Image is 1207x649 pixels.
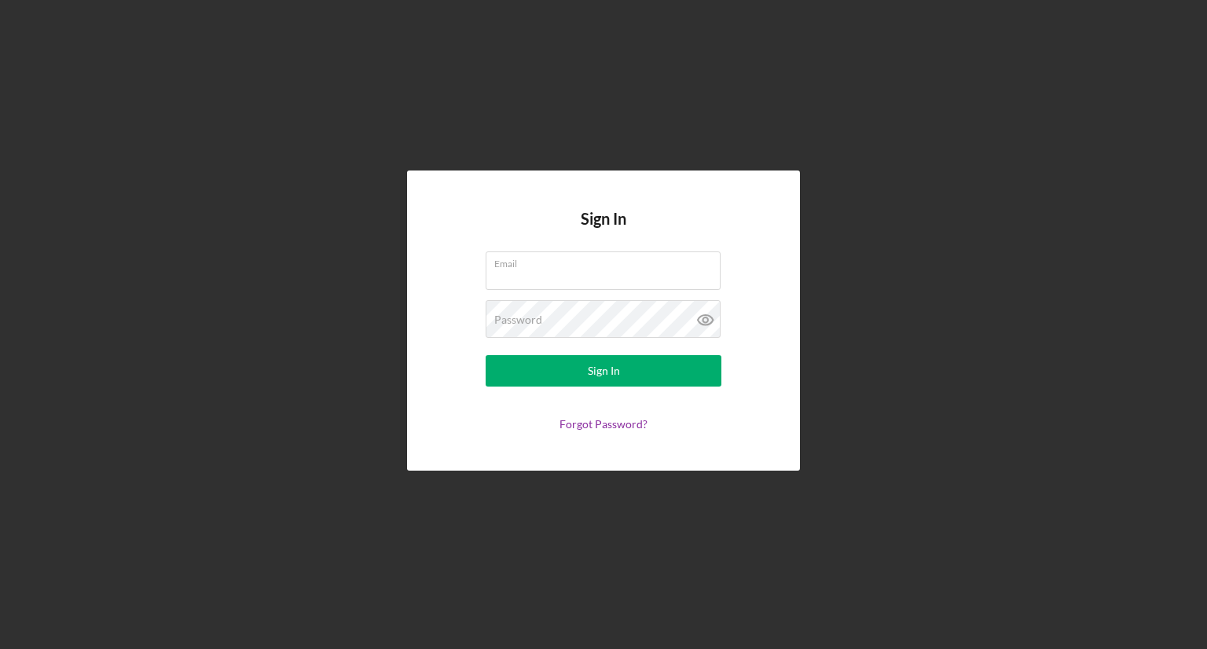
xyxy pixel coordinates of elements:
[581,210,626,251] h4: Sign In
[486,355,721,387] button: Sign In
[494,313,542,326] label: Password
[588,355,620,387] div: Sign In
[559,417,648,431] a: Forgot Password?
[494,252,721,269] label: Email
